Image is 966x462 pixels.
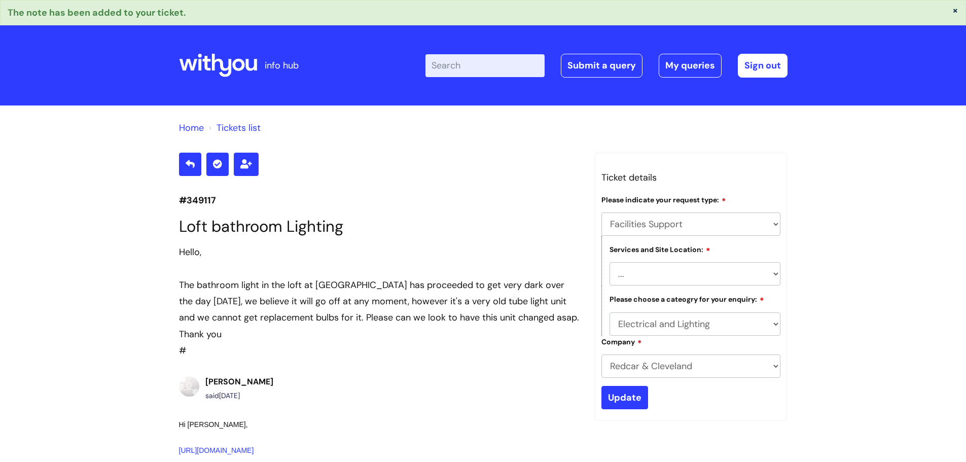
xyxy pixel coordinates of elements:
[561,54,642,77] a: Submit a query
[952,6,958,15] button: ×
[179,244,580,359] div: #
[425,54,788,77] div: | -
[219,391,240,400] span: Fri, 12 Sep, 2025 at 9:55 AM
[265,57,299,74] p: info hub
[601,386,648,409] input: Update
[179,446,254,454] a: [URL][DOMAIN_NAME]
[601,336,642,346] label: Company
[179,192,580,208] p: #349117
[179,418,543,457] div: Hi [PERSON_NAME],
[179,122,204,134] a: Home
[179,217,580,236] h1: Loft bathroom Lighting
[217,122,261,134] a: Tickets list
[206,120,261,136] li: Tickets list
[659,54,722,77] a: My queries
[610,294,764,304] label: Please choose a cateogry for your enquiry:
[179,376,199,397] img: profile_blank_thumb.jpg
[601,169,781,186] h3: Ticket details
[179,277,580,343] div: The bathroom light in the loft at [GEOGRAPHIC_DATA] has proceeded to get very dark over the day [...
[179,120,204,136] li: Solution home
[601,194,726,204] label: Please indicate your request type:
[425,54,545,77] input: Search
[738,54,788,77] a: Sign out
[205,376,273,387] b: [PERSON_NAME]
[610,244,710,254] label: Services and Site Location:
[205,389,273,402] div: said
[179,244,580,260] div: Hello,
